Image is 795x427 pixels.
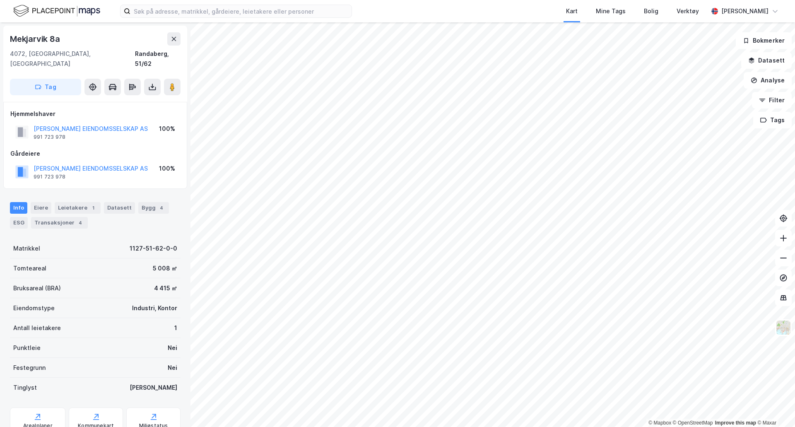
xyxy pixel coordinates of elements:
div: Mekjarvik 8a [10,32,62,46]
div: Gårdeiere [10,149,180,159]
div: [PERSON_NAME] [721,6,768,16]
div: Antall leietakere [13,323,61,333]
div: 991 723 978 [34,134,65,140]
div: 4 [76,219,84,227]
iframe: Chat Widget [754,387,795,427]
img: logo.f888ab2527a4732fd821a326f86c7f29.svg [13,4,100,18]
button: Tags [753,112,792,128]
button: Datasett [741,52,792,69]
a: Mapbox [648,420,671,426]
div: Kontrollprogram for chat [754,387,795,427]
div: Randaberg, 51/62 [135,49,181,69]
div: Industri, Kontor [132,303,177,313]
div: Mine Tags [596,6,626,16]
a: OpenStreetMap [673,420,713,426]
div: 100% [159,124,175,134]
div: 4 [157,204,166,212]
div: Hjemmelshaver [10,109,180,119]
div: 100% [159,164,175,174]
div: Verktøy [677,6,699,16]
div: Leietakere [55,202,101,214]
div: 1 [174,323,177,333]
div: Tomteareal [13,263,46,273]
div: Info [10,202,27,214]
div: Transaksjoner [31,217,88,229]
div: Tinglyst [13,383,37,393]
div: 4 415 ㎡ [154,283,177,293]
div: Bruksareal (BRA) [13,283,61,293]
div: Festegrunn [13,363,46,373]
button: Analyse [744,72,792,89]
div: 1 [89,204,97,212]
input: Søk på adresse, matrikkel, gårdeiere, leietakere eller personer [130,5,352,17]
div: 5 008 ㎡ [153,263,177,273]
div: Eiendomstype [13,303,55,313]
div: ESG [10,217,28,229]
div: 991 723 978 [34,174,65,180]
button: Bokmerker [736,32,792,49]
div: Eiere [31,202,51,214]
div: Matrikkel [13,244,40,253]
div: Bygg [138,202,169,214]
div: 1127-51-62-0-0 [130,244,177,253]
div: Nei [168,363,177,373]
button: Filter [752,92,792,109]
div: [PERSON_NAME] [130,383,177,393]
div: Datasett [104,202,135,214]
div: Bolig [644,6,658,16]
div: Kart [566,6,578,16]
div: Nei [168,343,177,353]
a: Improve this map [715,420,756,426]
img: Z [776,320,791,335]
div: 4072, [GEOGRAPHIC_DATA], [GEOGRAPHIC_DATA] [10,49,135,69]
div: Punktleie [13,343,41,353]
button: Tag [10,79,81,95]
